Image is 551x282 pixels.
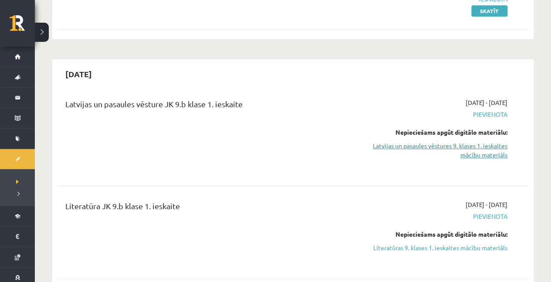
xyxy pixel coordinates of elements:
div: Latvijas un pasaules vēsture JK 9.b klase 1. ieskaite [65,98,356,114]
a: Latvijas un pasaules vēstures 9. klases 1. ieskaites mācību materiāls [369,141,507,160]
span: [DATE] - [DATE] [466,98,507,107]
a: Rīgas 1. Tālmācības vidusskola [10,15,35,37]
a: Literatūras 9. klases 1. ieskaites mācību materiāls [369,243,507,252]
h2: [DATE] [57,64,101,84]
div: Nepieciešams apgūt digitālo materiālu: [369,128,507,137]
span: Pievienota [369,110,507,119]
a: Skatīt [471,5,507,17]
div: Literatūra JK 9.b klase 1. ieskaite [65,200,356,216]
span: [DATE] - [DATE] [466,200,507,209]
span: Pievienota [369,212,507,221]
div: Nepieciešams apgūt digitālo materiālu: [369,230,507,239]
